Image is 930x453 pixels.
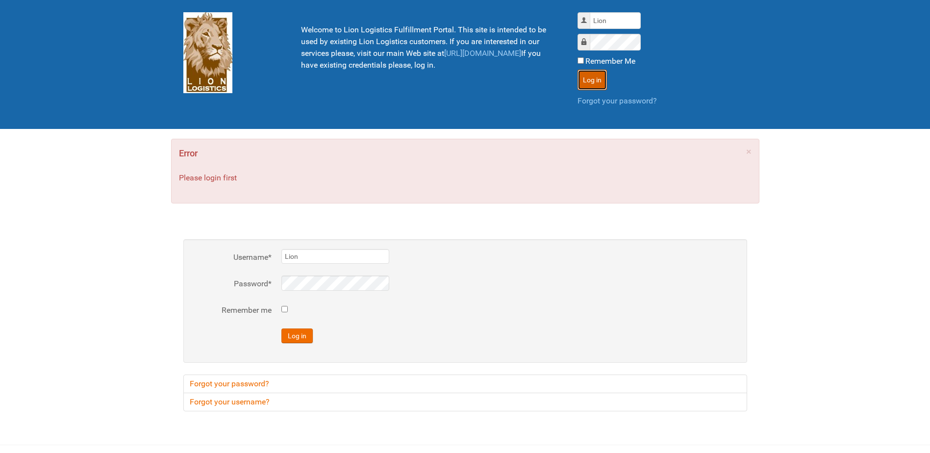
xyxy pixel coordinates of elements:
[281,328,313,343] button: Log in
[578,70,607,90] button: Log in
[444,49,521,58] a: [URL][DOMAIN_NAME]
[578,96,657,105] a: Forgot your password?
[590,12,641,29] input: Username
[183,393,747,411] a: Forgot your username?
[183,12,232,93] img: Lion Logistics
[301,24,553,71] p: Welcome to Lion Logistics Fulfillment Portal. This site is intended to be used by existing Lion L...
[193,304,272,316] label: Remember me
[183,48,232,57] a: Lion Logistics
[746,147,752,156] a: ×
[587,15,588,16] label: Username
[179,147,752,160] h4: Error
[183,375,747,393] a: Forgot your password?
[193,252,272,263] label: Username
[193,278,272,290] label: Password
[179,172,752,184] p: Please login first
[585,55,635,67] label: Remember Me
